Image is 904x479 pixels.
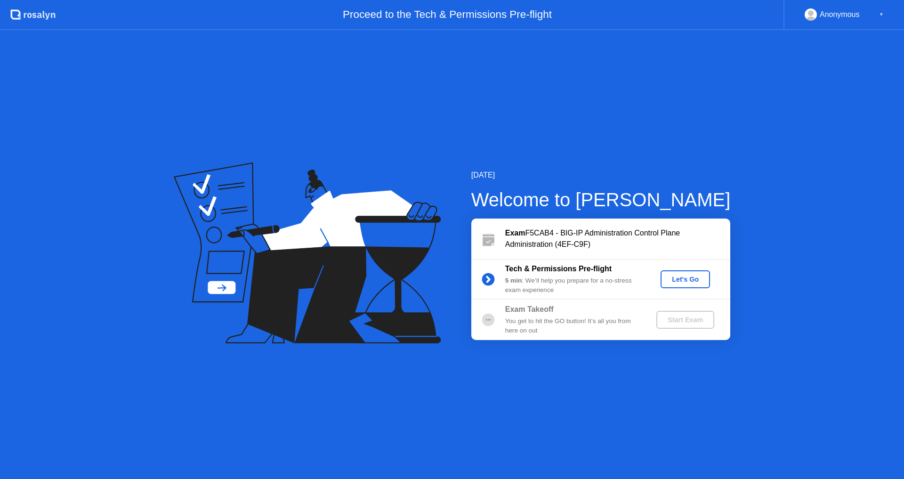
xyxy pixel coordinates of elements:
button: Start Exam [656,311,714,329]
b: Exam Takeoff [505,305,554,313]
div: You get to hit the GO button! It’s all you from here on out [505,317,641,336]
b: Exam [505,229,525,237]
b: Tech & Permissions Pre-flight [505,265,612,273]
b: 5 min [505,277,522,284]
div: Anonymous [820,8,860,21]
div: ▼ [879,8,884,21]
div: Start Exam [660,316,710,324]
div: Let's Go [664,276,706,283]
div: Welcome to [PERSON_NAME] [471,186,731,214]
div: F5CAB4 - BIG-IP Administration Control Plane Administration (4EF-C9F) [505,227,730,250]
button: Let's Go [661,270,710,288]
div: : We’ll help you prepare for a no-stress exam experience [505,276,641,295]
div: [DATE] [471,170,731,181]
